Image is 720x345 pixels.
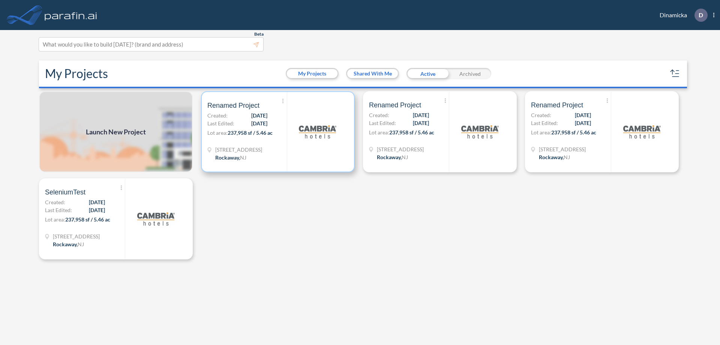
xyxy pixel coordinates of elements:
[39,91,193,172] a: Launch New Project
[531,101,583,110] span: Renamed Project
[575,111,591,119] span: [DATE]
[413,111,429,119] span: [DATE]
[406,68,449,79] div: Active
[402,154,408,160] span: NJ
[287,69,337,78] button: My Projects
[251,111,267,119] span: [DATE]
[539,145,586,153] span: 321 Mt Hope Ave
[377,153,408,161] div: Rockaway, NJ
[39,91,193,172] img: add
[43,8,99,23] img: logo
[53,241,78,247] span: Rockaway ,
[369,119,396,127] span: Last Edited:
[207,101,259,110] span: Renamed Project
[89,198,105,206] span: [DATE]
[531,119,558,127] span: Last Edited:
[254,31,264,37] span: Beta
[531,111,551,119] span: Created:
[65,216,110,223] span: 237,958 sf / 5.46 ac
[369,129,389,136] span: Lot area:
[564,154,570,160] span: NJ
[389,129,434,136] span: 237,958 sf / 5.46 ac
[215,154,246,161] div: Rockaway, NJ
[531,129,551,136] span: Lot area:
[623,113,661,151] img: logo
[299,113,336,151] img: logo
[78,241,84,247] span: NJ
[575,119,591,127] span: [DATE]
[53,240,84,248] div: Rockaway, NJ
[45,206,72,214] span: Last Edited:
[377,145,424,153] span: 321 Mt Hope Ave
[89,206,105,214] span: [DATE]
[669,68,681,80] button: sort
[207,119,234,127] span: Last Edited:
[228,130,273,136] span: 237,958 sf / 5.46 ac
[53,232,100,240] span: 321 Mt Hope Ave
[413,119,429,127] span: [DATE]
[369,111,389,119] span: Created:
[699,12,703,18] p: D
[207,130,228,136] span: Lot area:
[369,101,421,110] span: Renamed Project
[648,9,714,22] div: Dinamicka
[461,113,499,151] img: logo
[377,154,402,160] span: Rockaway ,
[45,216,65,223] span: Lot area:
[539,154,564,160] span: Rockaway ,
[215,154,240,161] span: Rockaway ,
[137,200,175,238] img: logo
[45,198,65,206] span: Created:
[207,111,228,119] span: Created:
[251,119,267,127] span: [DATE]
[45,188,85,197] span: SeleniumTest
[45,66,108,81] h2: My Projects
[539,153,570,161] div: Rockaway, NJ
[449,68,491,79] div: Archived
[240,154,246,161] span: NJ
[551,129,596,136] span: 237,958 sf / 5.46 ac
[86,127,146,137] span: Launch New Project
[347,69,398,78] button: Shared With Me
[215,146,262,154] span: 321 Mt Hope Ave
